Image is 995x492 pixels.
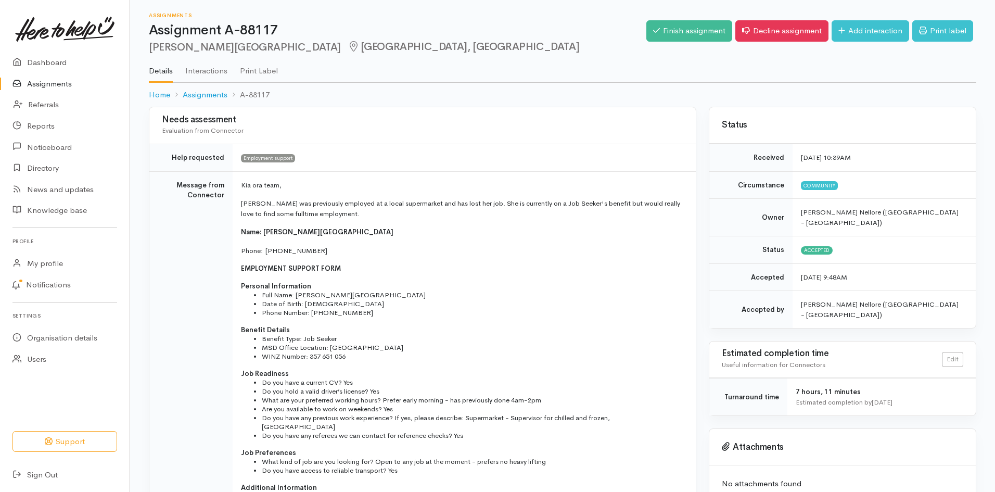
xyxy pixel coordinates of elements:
h6: Profile [12,234,117,248]
span: Accepted [801,246,833,255]
td: Turnaround time [709,379,787,416]
td: Received [709,144,793,172]
span: Personal Information [241,282,311,291]
a: Edit [942,352,963,367]
a: Home [149,89,170,101]
td: Accepted by [709,291,793,329]
td: Circumstance [709,171,793,199]
p: Phone: [PHONE_NUMBER] [241,246,683,256]
h6: Assignments [149,12,646,18]
h3: Needs assessment [162,115,683,125]
li: Do you have any previous work experience? If yes, please describe: Supermarket - Supervisor for c... [262,413,683,431]
td: [PERSON_NAME] Nellore ([GEOGRAPHIC_DATA] - [GEOGRAPHIC_DATA]) [793,291,976,329]
td: Accepted [709,263,793,291]
span: Benefit Details [241,325,290,334]
button: Support [12,431,117,452]
p: [PERSON_NAME] was previously employed at a local supermarket and has lost her job. She is current... [241,198,683,219]
p: Kia ora team, [241,180,683,191]
span: 7 hours, 11 minutes [796,387,861,396]
li: What are your preferred working hours? Prefer early morning - has previously done 4am-2pm [262,396,683,405]
span: [PERSON_NAME] Nellore ([GEOGRAPHIC_DATA] - [GEOGRAPHIC_DATA]) [801,208,959,227]
time: [DATE] 10:39AM [801,153,851,162]
p: No attachments found [722,478,963,490]
span: [GEOGRAPHIC_DATA], [GEOGRAPHIC_DATA] [347,40,579,53]
span: Job Preferences [241,448,296,457]
span: Name: [PERSON_NAME][GEOGRAPHIC_DATA] [241,228,393,236]
span: Employment support [241,154,295,162]
li: Do you have a current CV? Yes [262,378,683,387]
span: Useful information for Connectors [722,360,825,369]
nav: breadcrumb [149,83,976,107]
li: Do you have access to reliable transport? Yes [262,466,683,475]
h3: Status [722,120,963,130]
li: Full Name: [PERSON_NAME][GEOGRAPHIC_DATA] [262,291,683,299]
span: Additional Information [241,483,317,492]
div: Estimated completion by [796,397,963,408]
a: Print label [912,20,973,42]
li: Date of Birth: [DEMOGRAPHIC_DATA] [262,299,683,308]
li: WINZ Number: 357 651 056 [262,352,683,361]
a: Details [149,53,173,83]
li: Do you have any referees we can contact for reference checks? Yes [262,431,683,440]
td: Help requested [149,144,233,172]
h1: Assignment A-88117 [149,23,646,38]
li: MSD Office Location: [GEOGRAPHIC_DATA] [262,343,683,352]
li: What kind of job are you looking for? Open to any job at the moment - prefers no heavy lifting [262,457,683,466]
span: Evaluation from Connector [162,126,244,135]
h3: Attachments [722,442,963,452]
a: Finish assignment [646,20,732,42]
a: Assignments [183,89,227,101]
h2: [PERSON_NAME][GEOGRAPHIC_DATA] [149,41,646,53]
time: [DATE] 9:48AM [801,273,847,282]
li: Phone Number: [PHONE_NUMBER] [262,308,683,317]
time: [DATE] [872,398,892,407]
td: Status [709,236,793,264]
a: Add interaction [832,20,909,42]
span: Job Readiness [241,369,289,378]
h3: Estimated completion time [722,349,942,359]
li: Are you available to work on weekends? Yes [262,405,683,413]
a: Print Label [240,53,278,82]
span: EMPLOYMENT SUPPORT FORM [241,264,341,273]
td: Owner [709,199,793,236]
li: Benefit Type: Job Seeker [262,334,683,343]
a: Decline assignment [735,20,828,42]
h6: Settings [12,309,117,323]
a: Interactions [185,53,227,82]
li: A-88117 [227,89,270,101]
span: Community [801,181,838,190]
li: Do you hold a valid driver’s license? Yes [262,387,683,396]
